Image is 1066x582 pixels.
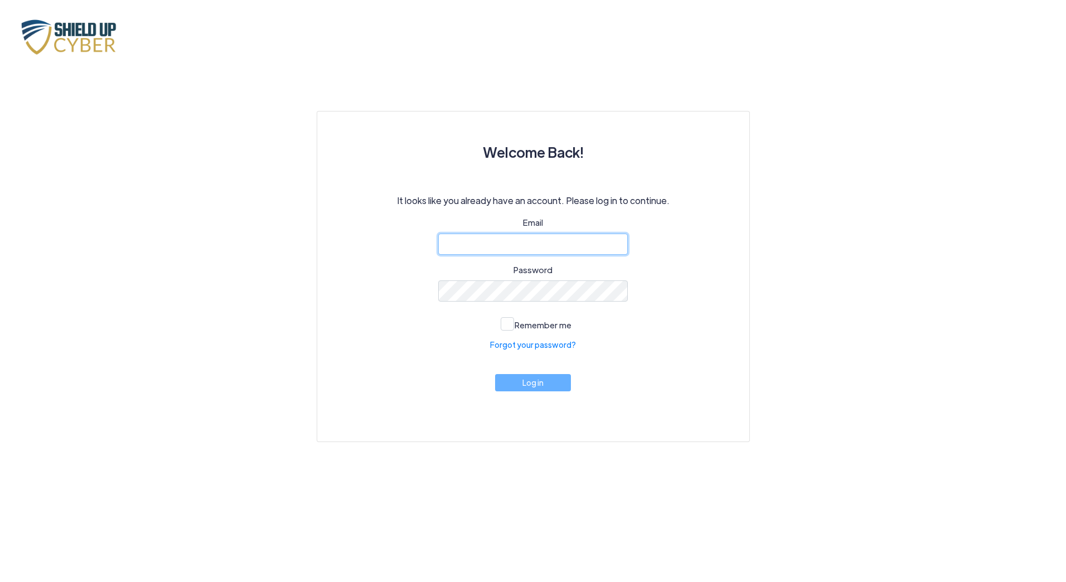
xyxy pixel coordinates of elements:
label: Password [513,264,553,277]
label: Email [523,216,543,229]
p: It looks like you already have an account. Please log in to continue. [344,194,723,207]
iframe: Chat Widget [1010,528,1066,582]
h3: Welcome Back! [344,138,723,166]
button: Log in [495,374,571,391]
a: Forgot your password? [490,339,576,351]
img: x7pemu0IxLxkcbZJZdzx2HwkaHwO9aaLS0XkQIJL.png [17,16,128,57]
span: Remember me [515,319,571,330]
